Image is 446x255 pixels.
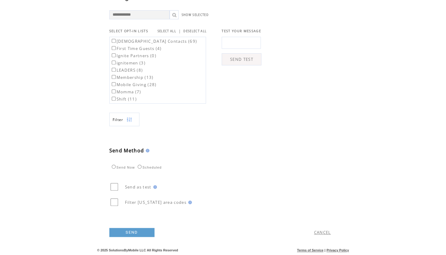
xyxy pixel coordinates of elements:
[186,201,192,204] img: help.gif
[109,29,148,33] span: SELECT OPT-IN LISTS
[111,46,162,51] label: First Time Guests (4)
[222,29,261,33] span: TEST YOUR MESSAGE
[111,39,197,44] label: [DEMOGRAPHIC_DATA] Contacts (69)
[182,13,209,17] a: SHOW SELECTED
[183,29,207,33] a: DESELECT ALL
[97,248,178,252] span: © 2025 SolutionsByMobile LLC All Rights Reserved
[110,166,135,169] label: Send Now
[112,82,116,86] input: Mobile Giving (28)
[112,97,116,101] input: Shift (11)
[111,60,145,66] label: ignitemen (3)
[151,185,157,189] img: help.gif
[126,113,132,126] img: filters.png
[222,53,261,65] a: SEND TEST
[326,248,349,252] a: Privacy Policy
[111,67,143,73] label: LEADERS (8)
[111,75,154,80] label: Membership (13)
[112,39,116,43] input: [DEMOGRAPHIC_DATA] Contacts (69)
[297,248,323,252] a: Terms of Service
[112,61,116,64] input: ignitemen (3)
[112,89,116,93] input: Momma (7)
[111,53,156,58] label: Ignite Partners (0)
[109,228,154,237] a: SEND
[112,46,116,50] input: First Time Guests (4)
[158,29,176,33] a: SELECT ALL
[324,248,325,252] span: |
[112,165,116,169] input: Send Now
[113,117,123,122] span: Show filters
[136,166,162,169] label: Scheduled
[112,75,116,79] input: Membership (13)
[111,96,137,102] label: Shift (11)
[109,113,139,126] a: Filter
[112,53,116,57] input: Ignite Partners (0)
[111,82,157,87] label: Mobile Giving (28)
[314,230,331,235] a: CANCEL
[138,165,142,169] input: Scheduled
[125,184,151,190] span: Send as test
[125,200,186,205] span: Filter [US_STATE] area codes
[112,68,116,72] input: LEADERS (8)
[111,89,141,95] label: Momma (7)
[109,147,144,154] span: Send Method
[144,149,149,152] img: help.gif
[179,28,181,34] span: |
